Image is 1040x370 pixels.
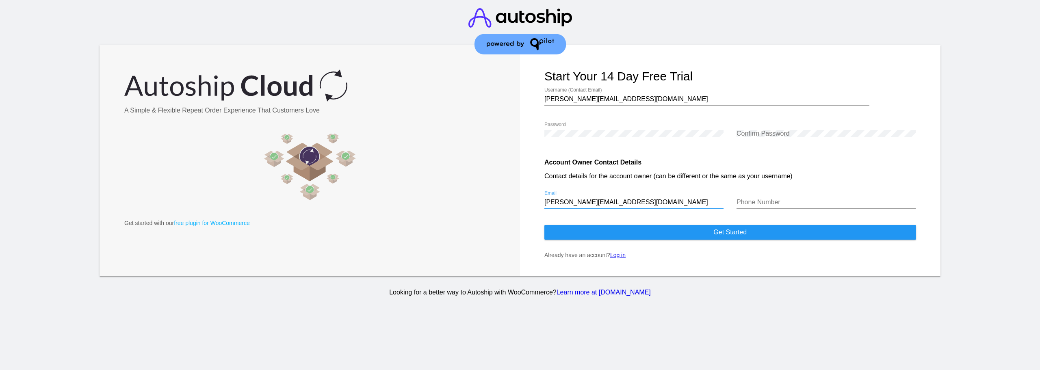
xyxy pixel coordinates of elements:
span: Get started [713,229,747,236]
h1: Start your 14 day free trial [544,69,916,83]
input: Phone Number [737,199,916,206]
strong: Account Owner Contact Details [544,159,641,166]
img: Autoship Cloud powered by QPilot [124,69,347,102]
p: Looking for a better way to Autoship with WooCommerce? [98,289,942,296]
input: Email [544,199,724,206]
a: Learn more at [DOMAIN_NAME] [557,289,651,296]
button: Get started [544,225,916,240]
p: Get started with our [124,220,496,226]
a: free plugin for WooCommerce [174,220,249,226]
img: Automate repeat orders and plan deliveries to your best customers [124,126,496,208]
h3: A Simple & Flexible Repeat Order Experience That Customers Love [124,107,496,114]
a: Log in [610,252,626,258]
p: Already have an account? [544,252,916,258]
input: Username (Contact Email) [544,95,869,103]
p: Contact details for the account owner (can be different or the same as your username) [544,173,916,180]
